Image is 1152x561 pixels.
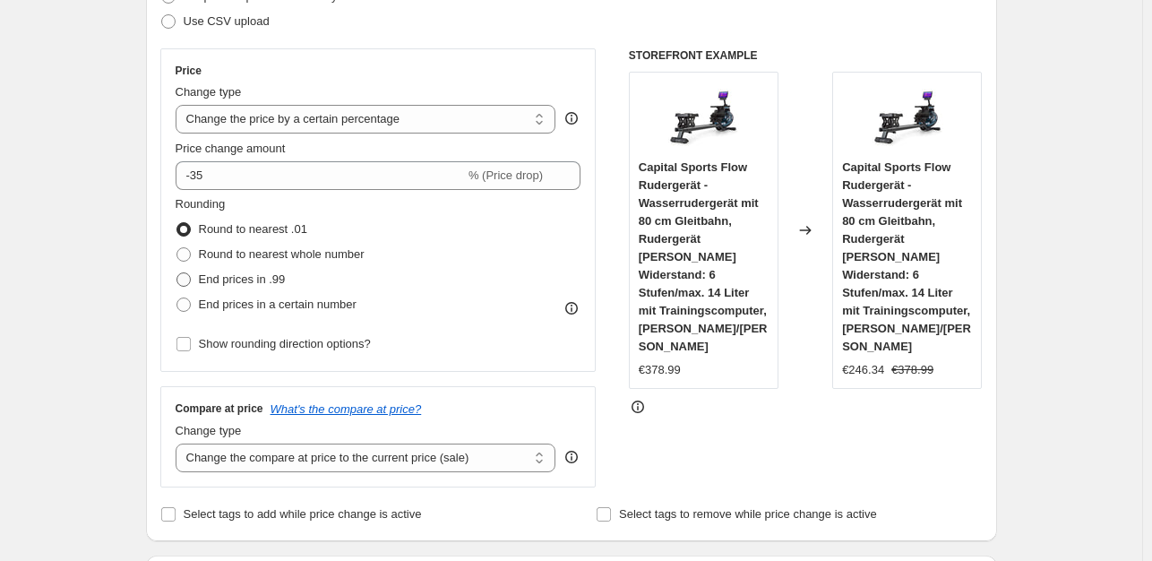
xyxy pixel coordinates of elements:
span: Change type [176,424,242,437]
span: Price change amount [176,142,286,155]
div: help [563,448,580,466]
h3: Price [176,64,202,78]
strike: €378.99 [891,361,933,379]
span: Capital Sports Flow Rudergerät - Wasserrudergerät mit 80 cm Gleitbahn, Rudergerät [PERSON_NAME] W... [639,160,768,353]
img: 61tjhIQtUiL_80x.jpg [872,82,943,153]
div: €246.34 [842,361,884,379]
span: Select tags to add while price change is active [184,507,422,521]
div: €378.99 [639,361,681,379]
span: Rounding [176,197,226,211]
span: End prices in a certain number [199,298,357,311]
span: Round to nearest .01 [199,222,307,236]
div: help [563,109,580,127]
h6: STOREFRONT EXAMPLE [629,48,983,63]
span: End prices in .99 [199,272,286,286]
input: -15 [176,161,465,190]
span: Round to nearest whole number [199,247,365,261]
span: Change type [176,85,242,99]
img: 61tjhIQtUiL_80x.jpg [667,82,739,153]
h3: Compare at price [176,401,263,416]
button: What's the compare at price? [271,402,422,416]
span: % (Price drop) [469,168,543,182]
span: Use CSV upload [184,14,270,28]
span: Capital Sports Flow Rudergerät - Wasserrudergerät mit 80 cm Gleitbahn, Rudergerät [PERSON_NAME] W... [842,160,971,353]
span: Select tags to remove while price change is active [619,507,877,521]
span: Show rounding direction options? [199,337,371,350]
